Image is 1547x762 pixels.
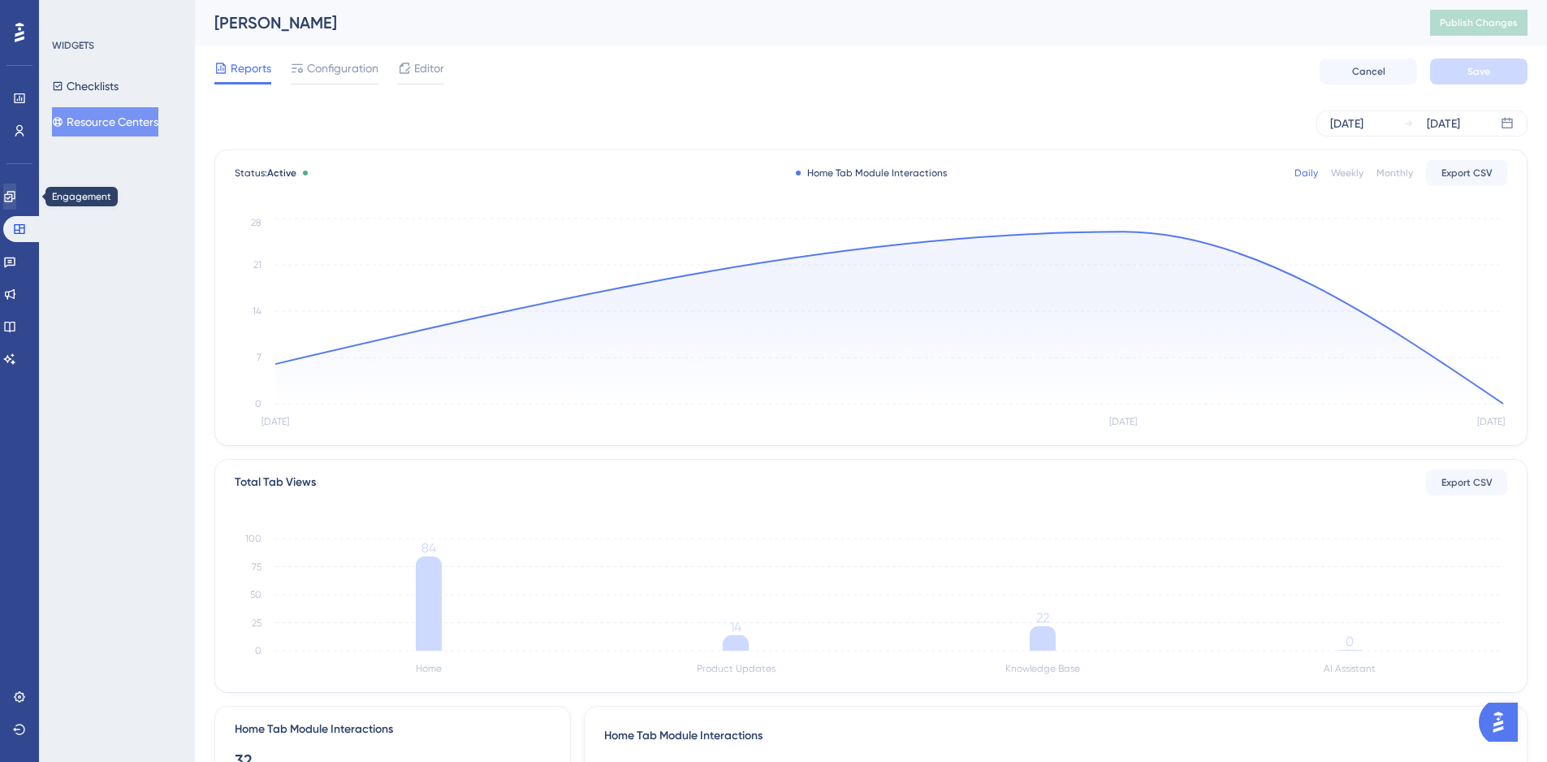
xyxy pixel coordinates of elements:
span: Active [267,167,296,179]
span: Cancel [1352,65,1385,78]
span: Reports [231,58,271,78]
tspan: 0 [1346,634,1354,649]
div: Monthly [1376,167,1413,180]
button: Resource Centers [52,107,158,136]
tspan: 22 [1036,610,1049,626]
tspan: [DATE] [1109,416,1137,427]
span: Publish Changes [1440,16,1518,29]
button: Checklists [52,71,119,101]
span: Editor [414,58,444,78]
tspan: Home [416,663,442,674]
span: Home Tab Module Interactions [604,726,763,753]
span: Export CSV [1441,476,1493,489]
iframe: UserGuiding AI Assistant Launcher [1479,698,1528,747]
tspan: 28 [251,217,261,228]
tspan: 50 [250,589,261,600]
tspan: [DATE] [1477,416,1505,427]
tspan: 0 [255,645,261,656]
tspan: [DATE] [261,416,289,427]
tspan: 0 [255,398,261,409]
span: Save [1467,65,1490,78]
button: Publish Changes [1430,10,1528,36]
tspan: 14 [730,619,741,634]
tspan: 25 [252,617,261,629]
tspan: 75 [252,561,261,573]
tspan: 100 [245,533,261,544]
span: Configuration [307,58,378,78]
div: Home Tab Module Interactions [235,720,393,739]
div: Total Tab Views [235,473,316,492]
div: Home Tab Module Interactions [796,167,947,180]
div: [DATE] [1427,114,1460,133]
div: Daily [1294,167,1318,180]
button: Export CSV [1426,160,1507,186]
div: [PERSON_NAME] [214,11,1389,34]
div: [DATE] [1330,114,1363,133]
span: Export CSV [1441,167,1493,180]
span: Status: [235,167,296,180]
tspan: 14 [253,305,261,317]
div: WIDGETS [52,39,94,52]
tspan: 84 [421,540,436,556]
tspan: 21 [253,259,261,271]
button: Export CSV [1426,470,1507,496]
tspan: AI Assistant [1324,663,1376,674]
div: Weekly [1331,167,1363,180]
tspan: Knowledge Base [1005,663,1080,674]
tspan: Product Updates [697,663,776,674]
button: Cancel [1320,58,1417,84]
button: Save [1430,58,1528,84]
tspan: 7 [257,352,261,363]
